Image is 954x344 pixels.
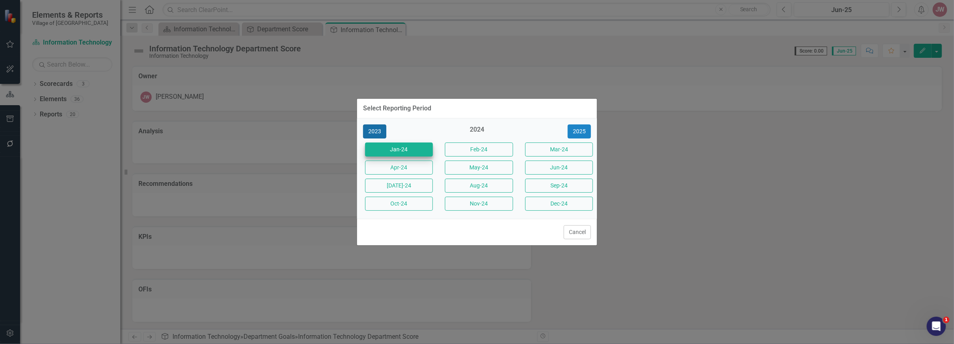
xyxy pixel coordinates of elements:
[445,161,513,175] button: May-24
[363,124,386,138] button: 2023
[525,142,593,157] button: Mar-24
[445,142,513,157] button: Feb-24
[445,179,513,193] button: Aug-24
[365,142,433,157] button: Jan-24
[525,197,593,211] button: Dec-24
[365,197,433,211] button: Oct-24
[443,125,511,138] div: 2024
[943,317,950,323] span: 1
[365,179,433,193] button: [DATE]-24
[525,161,593,175] button: Jun-24
[564,225,591,239] button: Cancel
[445,197,513,211] button: Nov-24
[568,124,591,138] button: 2025
[363,105,431,112] div: Select Reporting Period
[365,161,433,175] button: Apr-24
[525,179,593,193] button: Sep-24
[927,317,946,336] iframe: Intercom live chat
